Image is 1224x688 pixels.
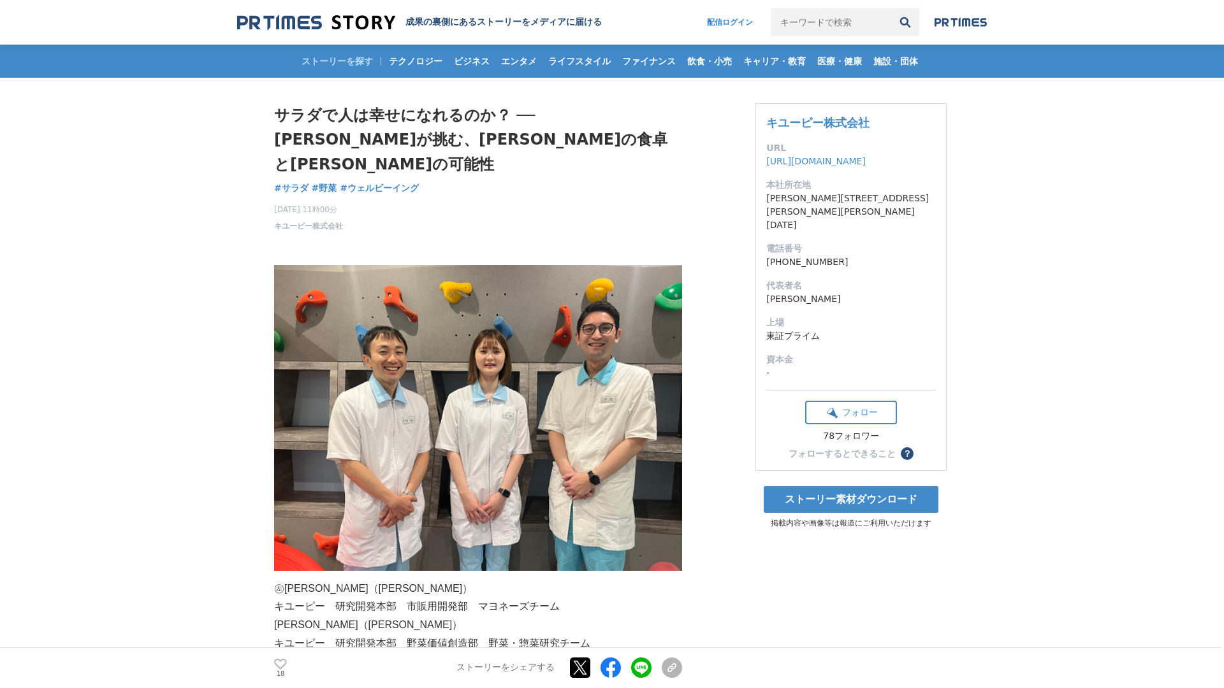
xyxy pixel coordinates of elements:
[766,279,936,292] dt: 代表者名
[766,156,866,166] a: [URL][DOMAIN_NAME]
[449,55,495,67] span: ビジネス
[766,366,936,380] dd: -
[868,55,923,67] span: 施設・団体
[274,671,287,677] p: 18
[766,329,936,343] dd: 東証プライム
[274,265,682,571] img: thumbnail_04ac54d0-6d23-11f0-aa23-a1d248b80383.JPG
[766,316,936,329] dt: 上場
[766,178,936,192] dt: 本社所在地
[449,45,495,78] a: ビジネス
[755,518,947,529] p: 掲載内容や画像等は報道にご利用いただけます
[274,220,343,232] a: キユーピー株式会社
[617,55,681,67] span: ファイナンス
[771,8,891,36] input: キーワードで検索
[805,401,897,424] button: フォロー
[274,182,309,195] a: #サラダ
[543,45,616,78] a: ライフスタイル
[766,255,936,269] dd: [PHONE_NUMBER]
[274,204,343,215] span: [DATE] 11時00分
[812,45,867,78] a: 医療・健康
[891,8,919,36] button: 検索
[274,634,682,653] p: キユーピー 研究開発本部 野菜価値創造部 野菜・惣菜研究チーム
[274,598,682,616] p: キユーピー 研究開発本部 市販用開発部 マヨネーズチーム
[766,353,936,366] dt: 資本金
[237,14,602,31] a: 成果の裏側にあるストーリーをメディアに届ける 成果の裏側にあるストーリーをメディアに届ける
[903,449,912,458] span: ？
[766,292,936,306] dd: [PERSON_NAME]
[901,447,914,460] button: ？
[496,45,542,78] a: エンタメ
[456,663,555,674] p: ストーリーをシェアする
[274,103,682,176] h1: サラダで人は幸せになれるのか？ ── [PERSON_NAME]が挑む、[PERSON_NAME]の食卓と[PERSON_NAME]の可能性
[274,182,309,194] span: #サラダ
[384,45,448,78] a: テクノロジー
[738,55,811,67] span: キャリア・教育
[312,182,337,194] span: #野菜
[935,17,987,27] img: prtimes
[340,182,419,195] a: #ウェルビーイング
[766,242,936,255] dt: 電話番号
[682,45,737,78] a: 飲食・小売
[496,55,542,67] span: エンタメ
[682,55,737,67] span: 飲食・小売
[766,141,936,155] dt: URL
[274,580,682,598] p: ㊧[PERSON_NAME]（[PERSON_NAME]）
[764,486,938,513] a: ストーリー素材ダウンロード
[789,449,896,458] div: フォローするとできること
[694,8,766,36] a: 配信ログイン
[868,45,923,78] a: 施設・団体
[237,14,395,31] img: 成果の裏側にあるストーリーをメディアに届ける
[738,45,811,78] a: キャリア・教育
[384,55,448,67] span: テクノロジー
[405,17,602,28] h2: 成果の裏側にあるストーリーをメディアに届ける
[812,55,867,67] span: 医療・健康
[805,431,897,442] div: 78フォロワー
[766,116,870,129] a: キユーピー株式会社
[617,45,681,78] a: ファイナンス
[312,182,337,195] a: #野菜
[274,616,682,634] p: [PERSON_NAME]（[PERSON_NAME]）
[543,55,616,67] span: ライフスタイル
[340,182,419,194] span: #ウェルビーイング
[766,192,936,232] dd: [PERSON_NAME][STREET_ADDRESS][PERSON_NAME][PERSON_NAME][DATE]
